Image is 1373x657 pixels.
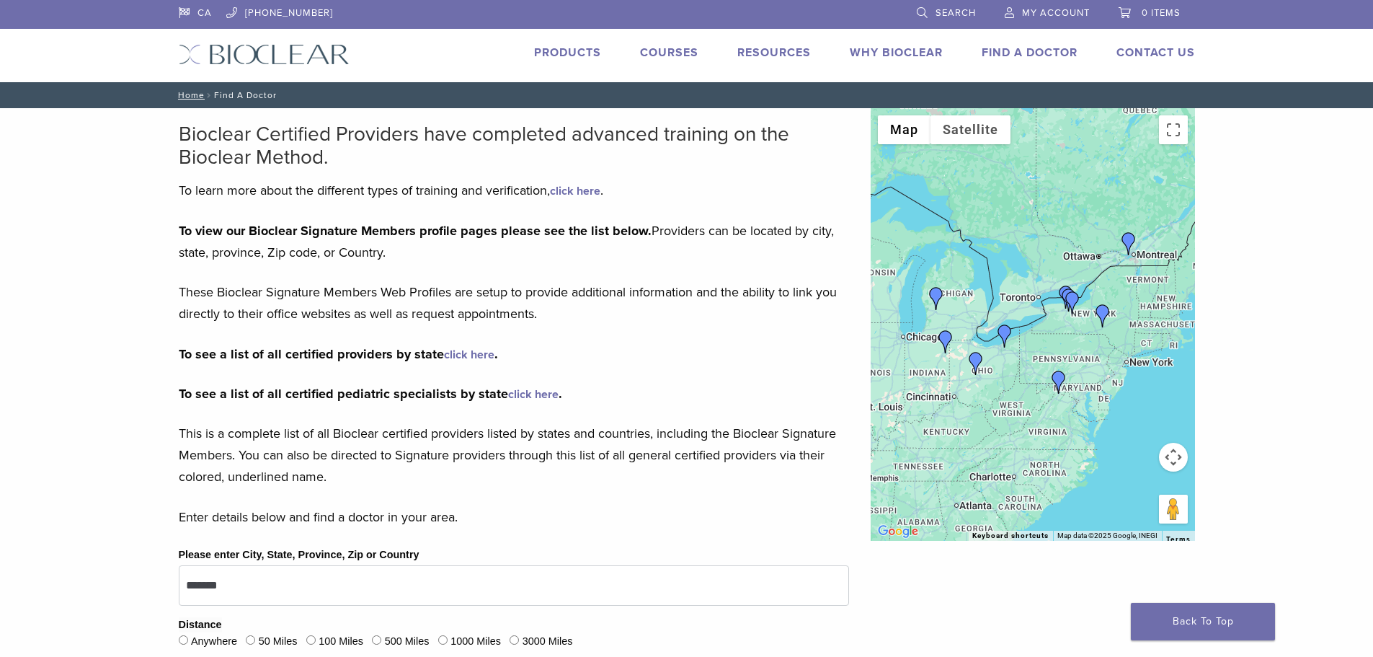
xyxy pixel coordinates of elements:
button: Toggle fullscreen view [1159,115,1188,144]
button: Drag Pegman onto the map to open Street View [1159,495,1188,524]
button: Show satellite imagery [930,115,1010,144]
label: 1000 Miles [450,634,501,650]
div: Dr. Laura Walsh [993,325,1016,348]
p: Providers can be located by city, state, province, Zip code, or Country. [179,220,849,263]
p: These Bioclear Signature Members Web Profiles are setup to provide additional information and the... [179,281,849,325]
button: Keyboard shortcuts [972,531,1049,541]
a: Find A Doctor [982,45,1077,60]
label: 50 Miles [259,634,298,650]
div: Dr. Michelle Gifford [1091,304,1114,327]
img: Bioclear [179,44,350,65]
div: Dr. Bhumija Gupta [1057,288,1080,312]
nav: Find A Doctor [168,82,1206,108]
a: Products [534,45,601,60]
button: Map camera controls [1159,443,1188,472]
div: Dr. Deborah Baker [1047,371,1070,394]
a: Resources [737,45,811,60]
a: Contact Us [1116,45,1195,60]
span: / [205,92,214,99]
span: My Account [1022,7,1090,19]
p: Enter details below and find a doctor in your area. [179,506,849,528]
strong: To see a list of all certified pediatric specialists by state . [179,386,562,402]
a: Terms (opens in new tab) [1166,535,1191,544]
span: Map data ©2025 Google, INEGI [1057,532,1158,539]
label: Anywhere [191,634,237,650]
div: Dr. Urszula Firlik [925,287,948,310]
div: LegacyFamilyDental [964,352,987,375]
button: Show street map [878,115,930,144]
a: Courses [640,45,698,60]
p: This is a complete list of all Bioclear certified providers listed by states and countries, inclu... [179,423,849,488]
a: click here [550,184,600,198]
label: 3000 Miles [523,634,573,650]
a: Back To Top [1131,603,1275,640]
a: click here [508,387,559,402]
label: 500 Miles [385,634,430,650]
span: 0 items [1142,7,1181,19]
div: Dr. Nicolas Cohen [1117,232,1140,255]
a: Open this area in Google Maps (opens a new window) [874,522,922,541]
legend: Distance [179,617,222,633]
label: Please enter City, State, Province, Zip or Country [179,547,419,563]
p: To learn more about the different types of training and verification, . [179,180,849,201]
span: Search [936,7,976,19]
div: Dr. Bhumija Gupta [1054,286,1077,309]
a: Home [174,90,205,100]
a: click here [444,348,494,362]
div: Dr. Svetlana Yurovskiy [1061,291,1084,314]
strong: To see a list of all certified providers by state . [179,346,498,362]
a: Why Bioclear [850,45,943,60]
div: Dr. Alyssa Fisher [934,330,957,353]
h2: Bioclear Certified Providers have completed advanced training on the Bioclear Method. [179,123,849,169]
strong: To view our Bioclear Signature Members profile pages please see the list below. [179,223,652,239]
img: Google [874,522,922,541]
label: 100 Miles [319,634,363,650]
